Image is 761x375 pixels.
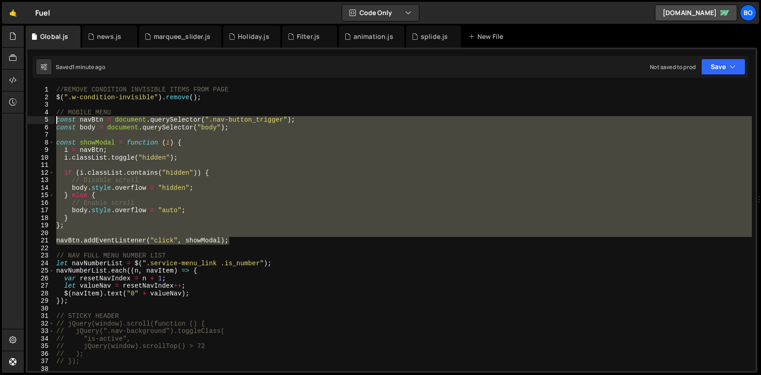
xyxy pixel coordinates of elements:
div: 9 [27,146,54,154]
div: 24 [27,260,54,268]
div: 10 [27,154,54,162]
div: Fuel [35,7,50,18]
div: 12 [27,169,54,177]
div: 18 [27,214,54,222]
div: splide.js [421,32,448,41]
div: 11 [27,161,54,169]
div: 28 [27,290,54,298]
div: Global.js [40,32,68,41]
div: 2 [27,94,54,102]
div: 35 [27,343,54,350]
div: 17 [27,207,54,214]
div: 6 [27,124,54,132]
div: 15 [27,192,54,199]
div: 3 [27,101,54,109]
div: Not saved to prod [650,63,696,71]
div: 34 [27,335,54,343]
div: 5 [27,116,54,124]
div: 16 [27,199,54,207]
div: Saved [56,63,105,71]
div: 30 [27,305,54,313]
div: 27 [27,282,54,290]
div: 32 [27,320,54,328]
div: 26 [27,275,54,283]
div: 36 [27,350,54,358]
div: 14 [27,184,54,192]
div: 38 [27,365,54,373]
div: 29 [27,297,54,305]
div: 23 [27,252,54,260]
div: 33 [27,327,54,335]
div: Holiday.js [238,32,269,41]
div: New File [468,32,507,41]
div: 21 [27,237,54,245]
a: Bo [740,5,756,21]
a: 🤙 [2,2,24,24]
div: animation.js [354,32,393,41]
div: Filter.js [297,32,320,41]
div: 1 [27,86,54,94]
div: 1 minute ago [72,63,105,71]
div: 37 [27,358,54,365]
div: 7 [27,131,54,139]
div: 20 [27,230,54,237]
div: news.js [97,32,121,41]
div: 13 [27,177,54,184]
div: 25 [27,267,54,275]
div: 31 [27,312,54,320]
button: Code Only [342,5,419,21]
div: marquee_slider.js [154,32,210,41]
button: Save [701,59,745,75]
a: [DOMAIN_NAME] [655,5,737,21]
div: 8 [27,139,54,147]
div: 4 [27,109,54,117]
div: 19 [27,222,54,230]
div: 22 [27,245,54,252]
